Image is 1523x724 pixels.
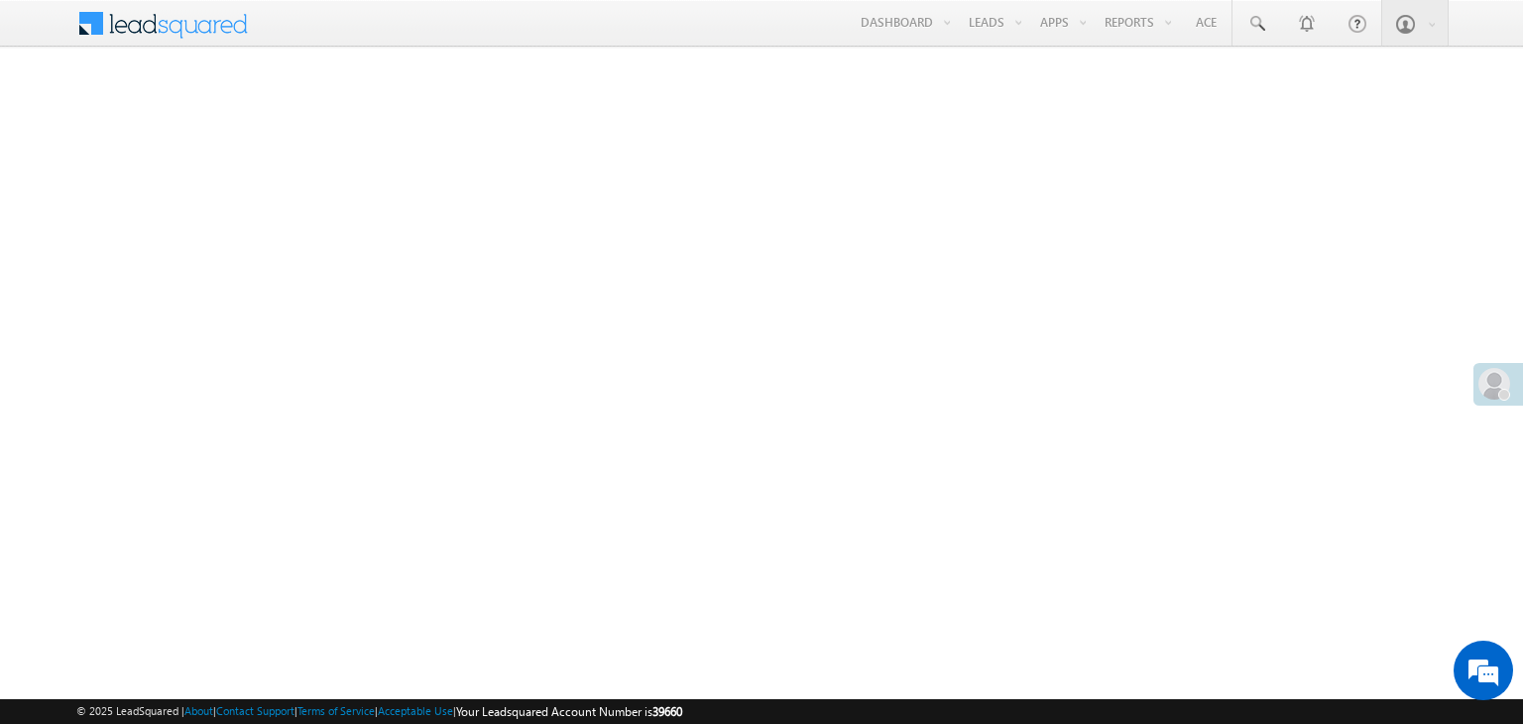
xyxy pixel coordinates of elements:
[184,704,213,717] a: About
[216,704,294,717] a: Contact Support
[652,704,682,719] span: 39660
[76,702,682,721] span: © 2025 LeadSquared | | | | |
[297,704,375,717] a: Terms of Service
[456,704,682,719] span: Your Leadsquared Account Number is
[378,704,453,717] a: Acceptable Use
